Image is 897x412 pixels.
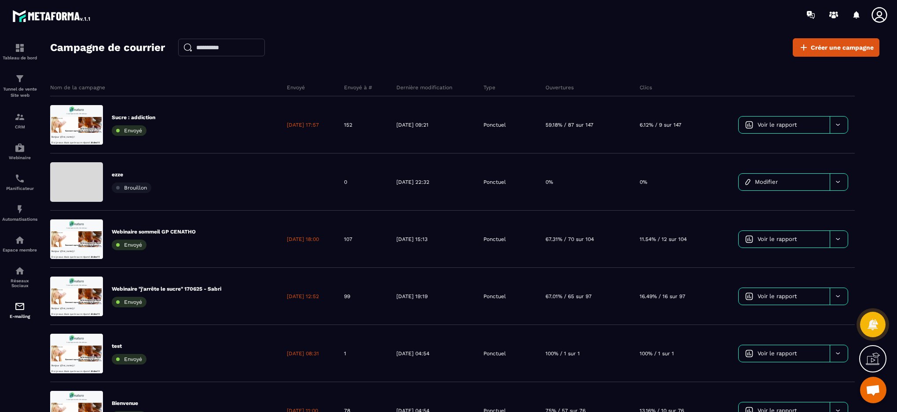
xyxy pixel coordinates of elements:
p: Envoyé [287,84,305,91]
span: Voir le rapport [758,293,797,299]
a: social-networksocial-networkRéseaux Sociaux [2,259,37,295]
p: 59.18% / 87 sur 147 [546,121,593,128]
p: 67.31% / 70 sur 104 [546,236,594,243]
a: automationsautomationsEspace membre [2,228,37,259]
p: Ponctuel [483,179,506,186]
p: Bonjour {{first_name}} ! [4,101,172,110]
span: Voir le rapport [758,350,797,357]
p: Type [483,84,495,91]
a: formationformationTableau de bord [2,36,37,67]
a: Voir le rapport [739,117,830,133]
p: Ponctuel [483,293,506,300]
img: social-network [15,266,25,276]
p: Et si je vous disais que le sucre répond à , selon le (le manuel de référence internationale pour... [4,120,172,160]
p: [DATE] 22:32 [396,179,429,186]
img: scheduler [15,173,25,184]
span: Envoyé [124,242,142,248]
span: Modifier [755,179,778,185]
strong: 8 des 11 critères officiels d’une addiction [4,120,165,140]
a: emailemailE-mailing [2,295,37,325]
p: Tunnel de vente Site web [2,86,37,98]
span: Voir le rapport [758,121,797,128]
p: Webinaire "j'arrête le sucre" 170625 - Sabri [112,285,221,292]
a: schedulerschedulerPlanificateur [2,167,37,197]
p: Ponctuel [483,121,506,128]
p: E-mailing [2,314,37,319]
p: 100% / 1 sur 1 [546,350,580,357]
a: formationformationCRM [2,105,37,136]
p: [DATE] 17:57 [287,121,319,128]
p: 99 [344,293,350,300]
p: Ponctuel [483,350,506,357]
a: Voir le rapport [739,231,830,248]
p: CRM [2,124,37,129]
p: [DATE] 04:54 [396,350,429,357]
h2: Campagne de courrier [50,39,165,56]
p: 100% / 1 sur 1 [640,350,674,357]
p: 0 [344,179,347,186]
a: Modifier [739,174,830,190]
p: 1 [344,350,346,357]
p: 152 [344,121,352,128]
span: Envoyé [124,299,142,305]
a: Voir le rapport [739,345,830,362]
p: Ouvertures [546,84,574,91]
p: Webinaire sommeil GP CENATHO [112,228,196,235]
p: Ponctuel [483,236,506,243]
p: Tableau de bord [2,55,37,60]
p: 67.01% / 65 sur 97 [546,293,592,300]
a: Ouvrir le chat [860,377,886,403]
img: formation [15,112,25,122]
a: automationsautomationsAutomatisations [2,197,37,228]
p: 0% [640,179,647,186]
p: [DATE] 08:31 [287,350,319,357]
p: [DATE] 18:00 [287,236,319,243]
p: Sucre : addiction [112,114,155,121]
p: ezze [112,171,151,178]
img: automations [15,204,25,215]
p: 6.12% / 9 sur 147 [640,121,681,128]
img: formation [15,43,25,53]
p: Nom de la campagne [50,84,105,91]
p: 16.49% / 16 sur 97 [640,293,685,300]
a: automationsautomationsWebinaire [2,136,37,167]
p: Réseaux Sociaux [2,278,37,288]
span: Envoyé [124,356,142,362]
p: Espace membre [2,248,37,252]
a: Créer une campagne [793,38,879,57]
p: 0% [546,179,553,186]
span: Créer une campagne [811,43,874,52]
p: [DATE] 19:19 [396,293,428,300]
p: Dernière modification [396,84,452,91]
span: Brouillon [124,185,147,191]
p: [DATE] 12:52 [287,293,319,300]
img: icon [745,121,753,129]
p: [DATE] 15:13 [396,236,428,243]
a: Voir le rapport [739,288,830,305]
p: Bienvenue [112,400,146,407]
img: icon [745,179,751,185]
p: Clics [640,84,652,91]
span: Voir le rapport [758,236,797,242]
img: automations [15,142,25,153]
p: Automatisations [2,217,37,222]
img: logo [12,8,92,24]
img: icon [745,350,753,357]
p: Webinaire [2,155,37,160]
span: Envoyé [124,128,142,134]
p: [DATE] 09:21 [396,121,428,128]
p: Envoyé à # [344,84,372,91]
img: email [15,301,25,312]
img: formation [15,73,25,84]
